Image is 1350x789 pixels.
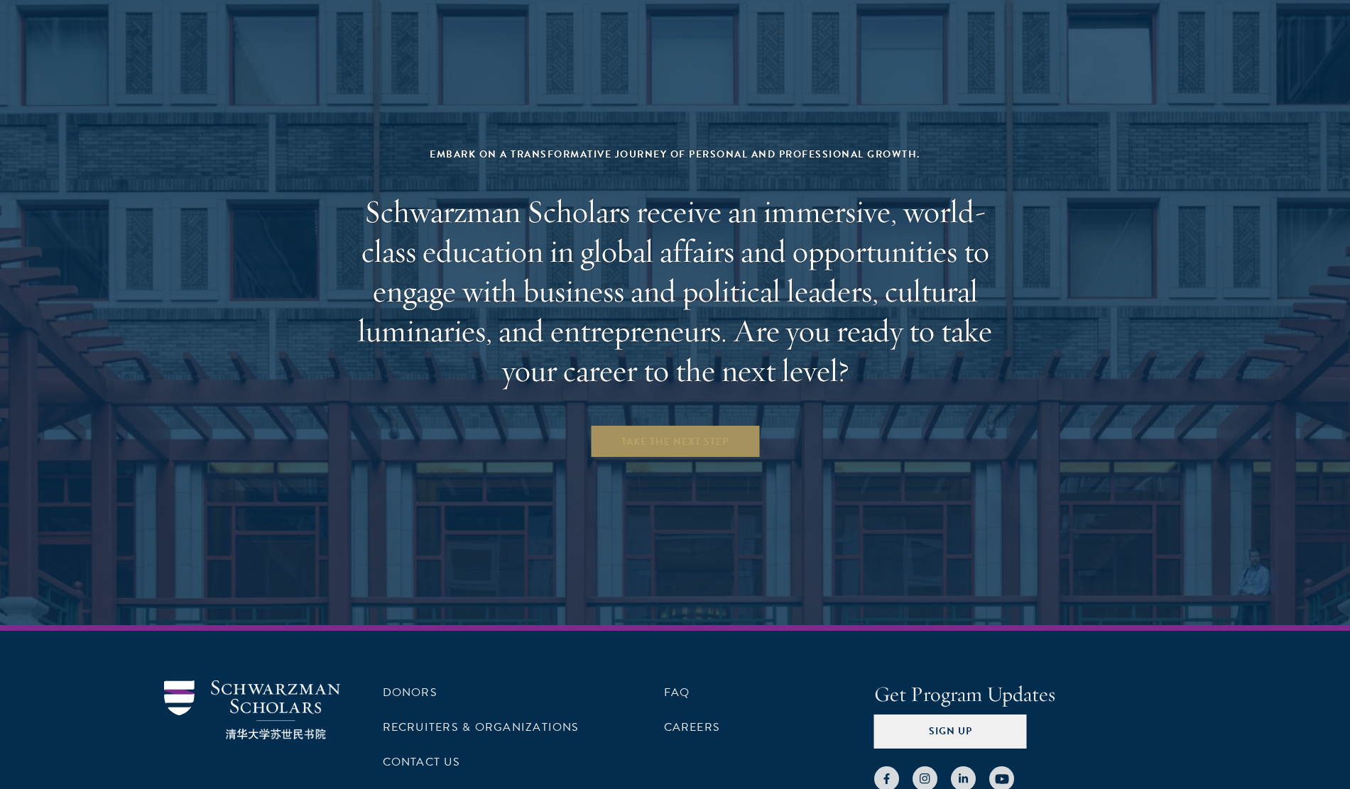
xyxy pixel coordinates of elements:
a: Contact Us [383,754,460,771]
a: Recruiters & Organizations [383,719,579,736]
h2: Schwarzman Scholars receive an immersive, world-class education in global affairs and opportuniti... [345,192,1006,390]
a: FAQ [664,684,690,701]
div: Embark on a transformative journey of personal and professional growth. [345,145,1006,163]
img: Schwarzman Scholars [164,680,340,739]
a: Careers [664,719,721,736]
button: Sign Up [874,714,1027,749]
a: Donors [383,684,437,701]
h4: Get Program Updates [874,680,1187,709]
a: Take the Next Step [589,424,761,458]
